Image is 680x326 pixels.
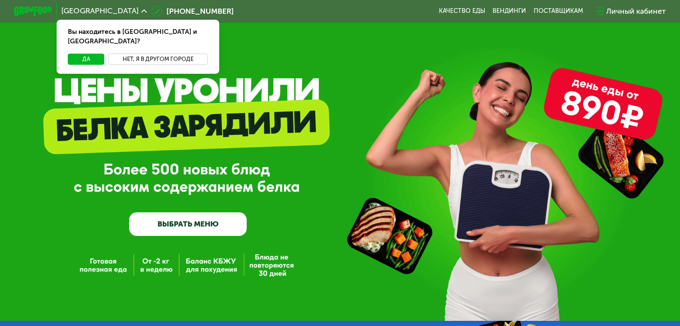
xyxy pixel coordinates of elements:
[61,7,139,15] span: [GEOGRAPHIC_DATA]
[534,7,583,15] div: поставщикам
[493,7,526,15] a: Вендинги
[68,54,104,65] button: Да
[108,54,208,65] button: Нет, я в другом городе
[606,6,666,17] div: Личный кабинет
[439,7,485,15] a: Качество еды
[151,6,234,17] a: [PHONE_NUMBER]
[129,212,247,236] a: ВЫБРАТЬ МЕНЮ
[57,20,219,54] div: Вы находитесь в [GEOGRAPHIC_DATA] и [GEOGRAPHIC_DATA]?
